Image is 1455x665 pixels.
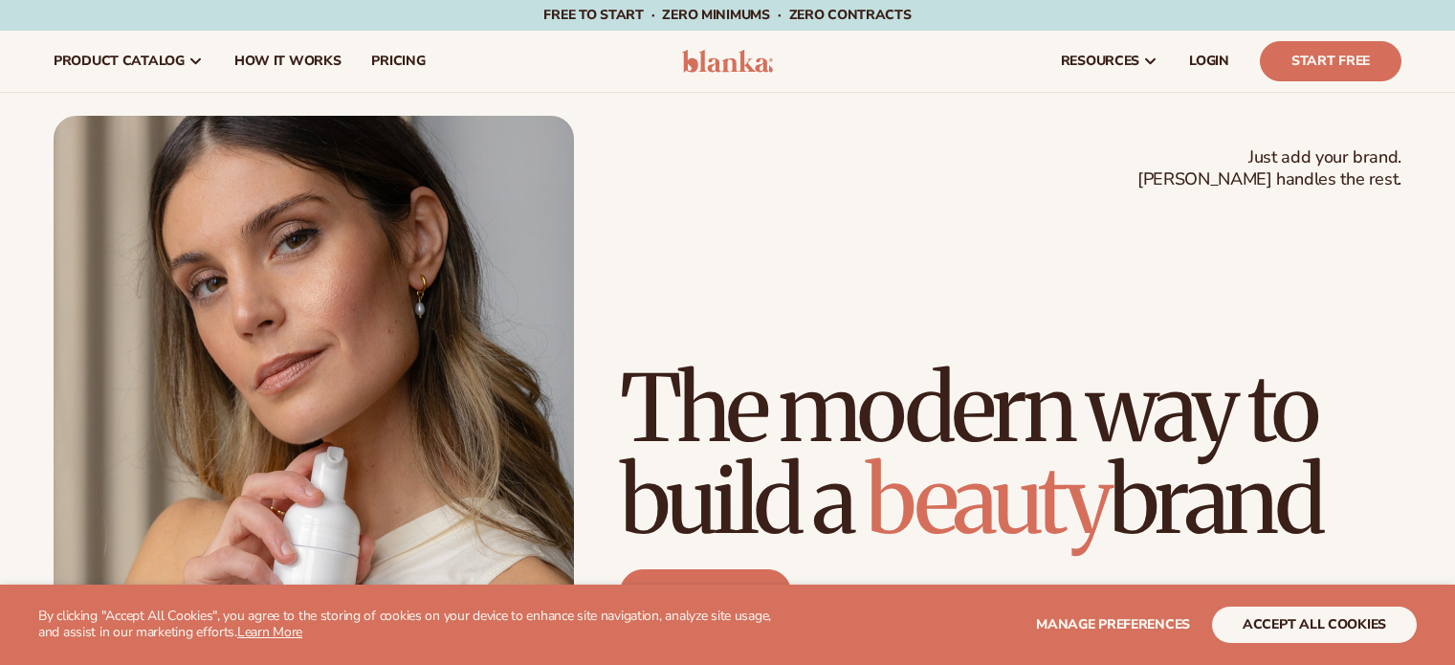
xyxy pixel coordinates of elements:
[54,54,185,69] span: product catalog
[1137,146,1401,191] span: Just add your brand. [PERSON_NAME] handles the rest.
[234,54,342,69] span: How It Works
[237,623,302,641] a: Learn More
[38,31,219,92] a: product catalog
[1189,54,1229,69] span: LOGIN
[371,54,425,69] span: pricing
[1036,607,1190,643] button: Manage preferences
[620,569,791,615] a: Start free
[219,31,357,92] a: How It Works
[1174,31,1245,92] a: LOGIN
[38,609,793,641] p: By clicking "Accept All Cookies", you agree to the storing of cookies on your device to enhance s...
[356,31,440,92] a: pricing
[1212,607,1417,643] button: accept all cookies
[1036,615,1190,633] span: Manage preferences
[866,443,1109,558] span: beauty
[543,6,911,24] span: Free to start · ZERO minimums · ZERO contracts
[1046,31,1174,92] a: resources
[682,50,773,73] img: logo
[620,363,1401,546] h1: The modern way to build a brand
[1260,41,1401,81] a: Start Free
[1061,54,1139,69] span: resources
